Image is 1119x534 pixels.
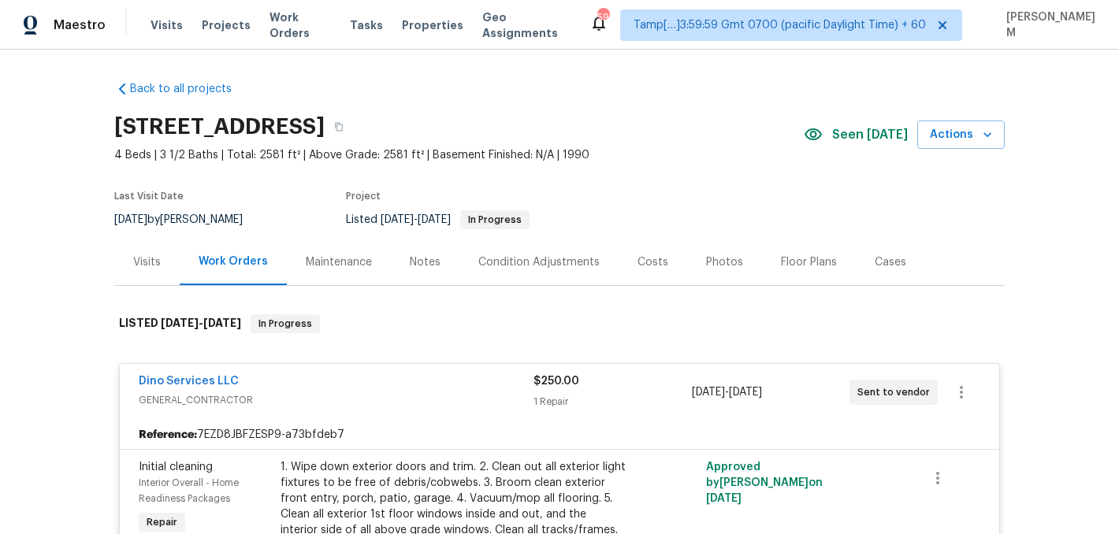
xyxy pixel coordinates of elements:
[54,17,106,33] span: Maestro
[114,214,147,225] span: [DATE]
[114,119,325,135] h2: [STREET_ADDRESS]
[729,387,762,398] span: [DATE]
[1000,9,1095,41] span: [PERSON_NAME] M
[119,314,241,333] h6: LISTED
[133,254,161,270] div: Visits
[638,254,668,270] div: Costs
[462,215,528,224] span: In Progress
[114,147,804,163] span: 4 Beds | 3 1/2 Baths | Total: 2581 ft² | Above Grade: 2581 ft² | Basement Finished: N/A | 1990
[418,214,451,225] span: [DATE]
[306,254,372,270] div: Maintenance
[381,214,414,225] span: [DATE]
[270,9,331,41] span: Work Orders
[114,191,184,201] span: Last Visit Date
[325,113,353,141] button: Copy Address
[381,214,451,225] span: -
[832,127,908,143] span: Seen [DATE]
[533,394,691,410] div: 1 Repair
[597,9,608,25] div: 596
[139,392,533,408] span: GENERAL_CONTRACTOR
[202,17,251,33] span: Projects
[692,387,725,398] span: [DATE]
[410,254,441,270] div: Notes
[252,316,318,332] span: In Progress
[161,317,199,328] span: [DATE]
[706,462,823,504] span: Approved by [PERSON_NAME] on
[402,17,463,33] span: Properties
[114,299,1005,349] div: LISTED [DATE]-[DATE]In Progress
[917,121,1005,150] button: Actions
[706,254,743,270] div: Photos
[781,254,837,270] div: Floor Plans
[114,210,262,229] div: by [PERSON_NAME]
[533,376,579,387] span: $250.00
[199,254,268,269] div: Work Orders
[203,317,241,328] span: [DATE]
[478,254,600,270] div: Condition Adjustments
[139,376,239,387] a: Dino Services LLC
[350,20,383,31] span: Tasks
[140,514,184,530] span: Repair
[692,384,762,400] span: -
[114,81,266,97] a: Back to all projects
[346,214,530,225] span: Listed
[930,125,992,145] span: Actions
[120,421,999,449] div: 7EZD8JBFZESP9-a73bfdeb7
[346,191,381,201] span: Project
[161,317,241,328] span: -
[875,254,906,270] div: Cases
[139,427,197,443] b: Reference:
[139,478,239,503] span: Interior Overall - Home Readiness Packages
[139,462,213,473] span: Initial cleaning
[482,9,571,41] span: Geo Assignments
[706,493,742,504] span: [DATE]
[151,17,183,33] span: Visits
[857,384,936,400] span: Sent to vendor
[634,17,926,33] span: Tamp[…]3:59:59 Gmt 0700 (pacific Daylight Time) + 60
